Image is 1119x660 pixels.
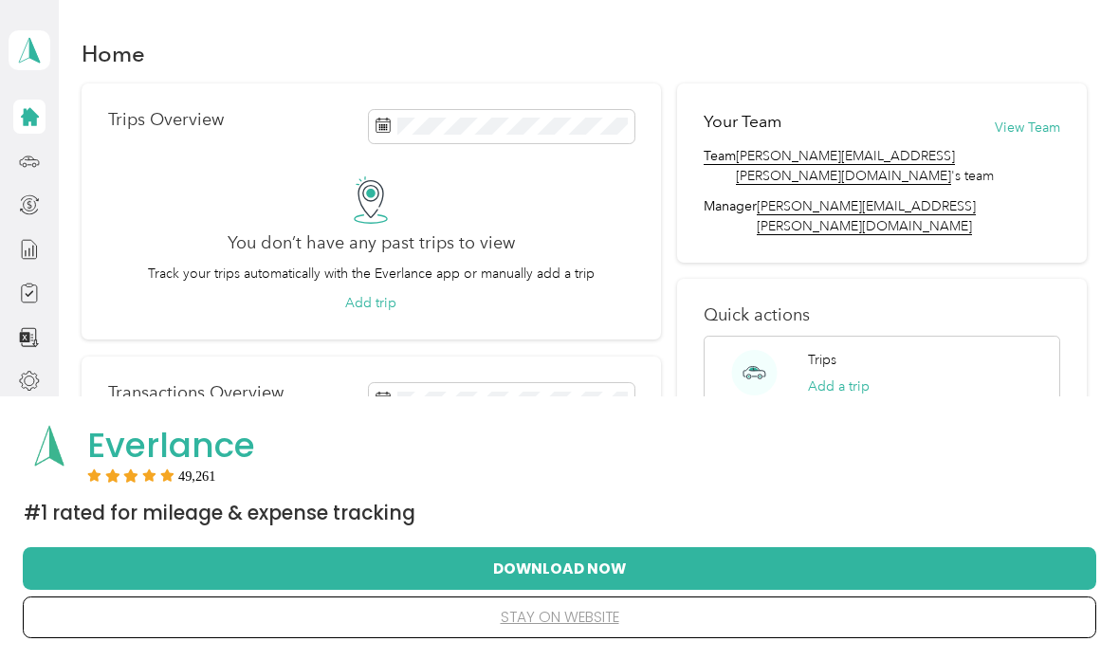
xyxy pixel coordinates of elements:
div: Rating:5 stars [87,468,216,482]
span: 's team [736,146,1059,186]
h1: Home [82,44,145,64]
p: Transactions Overview [108,383,284,403]
h2: You don’t have any past trips to view [228,233,515,253]
button: View Team [995,118,1060,137]
span: #1 Rated for Mileage & Expense Tracking [24,500,415,526]
button: Add trip [345,293,396,313]
button: Add a trip [808,376,870,396]
button: stay on website [53,597,1066,637]
h2: Your Team [704,110,781,134]
p: Track your trips automatically with the Everlance app or manually add a trip [148,264,595,284]
span: Everlance [87,421,255,469]
img: App logo [24,420,75,471]
p: Trips Overview [108,110,224,130]
p: Quick actions [704,305,1059,325]
button: Download Now [53,548,1066,588]
span: Manager [704,196,757,236]
span: User reviews count [178,470,216,482]
p: Trips [808,350,836,370]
